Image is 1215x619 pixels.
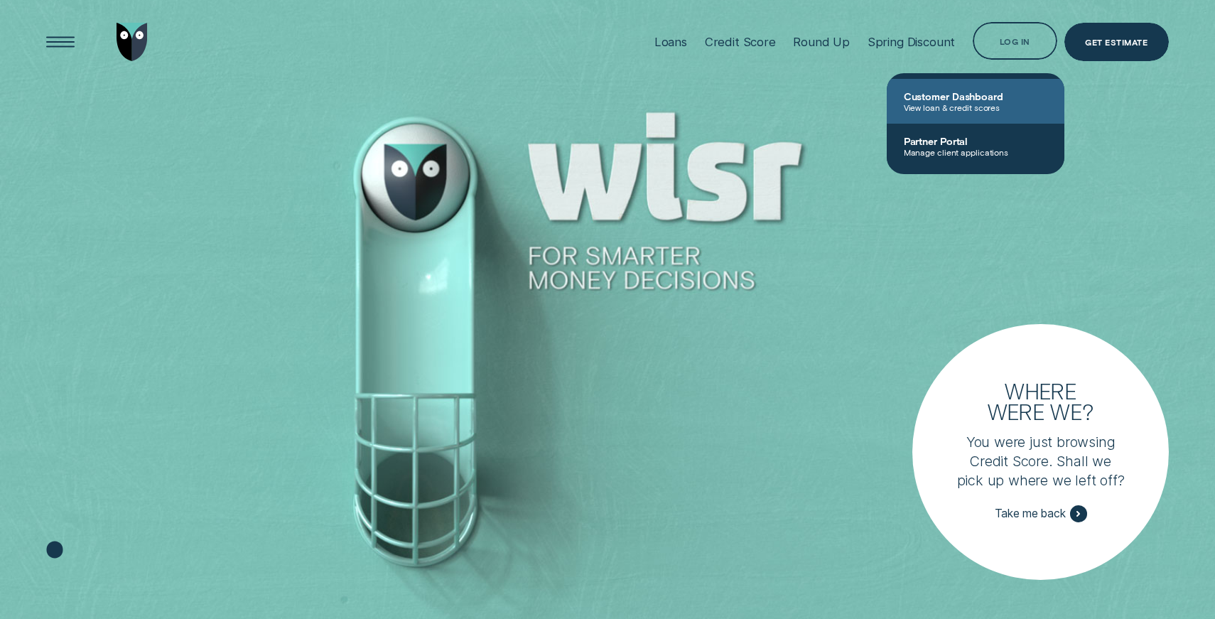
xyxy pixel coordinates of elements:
[117,23,148,60] img: Wisr
[868,35,955,49] div: Spring Discount
[904,102,1047,112] span: View loan & credit scores
[887,79,1064,124] a: Customer DashboardView loan & credit scores
[654,35,687,49] div: Loans
[904,90,1047,102] span: Customer Dashboard
[979,380,1103,422] h3: Where were we?
[973,22,1057,60] button: Log in
[1064,23,1169,60] a: Get Estimate
[904,147,1047,157] span: Manage client applications
[904,135,1047,147] span: Partner Portal
[956,433,1125,490] p: You were just browsing Credit Score. Shall we pick up where we left off?
[1000,33,1030,41] div: Log in
[887,124,1064,168] a: Partner PortalManage client applications
[793,35,850,49] div: Round Up
[41,23,79,60] button: Open Menu
[912,324,1168,580] a: Where were we?You were just browsing Credit Score. Shall we pick up where we left off?Take me back
[995,507,1066,521] span: Take me back
[705,35,776,49] div: Credit Score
